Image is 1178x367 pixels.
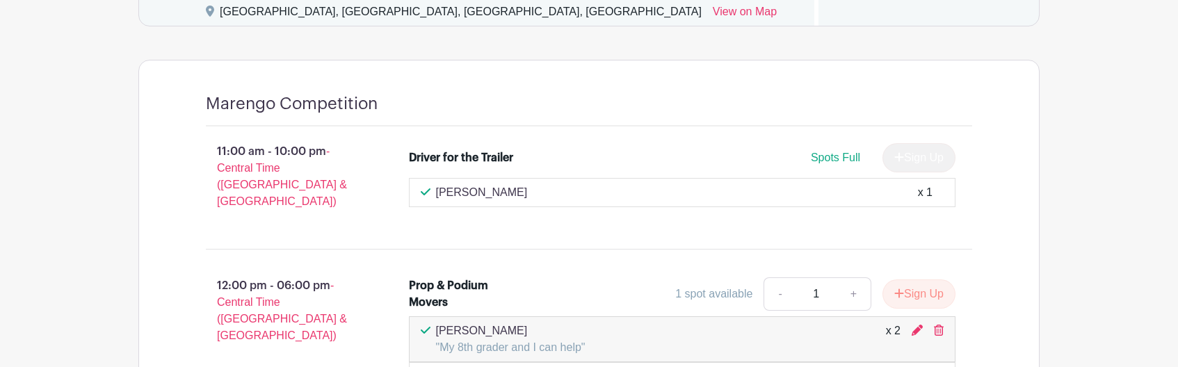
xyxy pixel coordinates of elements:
[206,94,378,114] h4: Marengo Competition
[184,138,387,215] p: 11:00 am - 10:00 pm
[220,3,702,26] div: [GEOGRAPHIC_DATA], [GEOGRAPHIC_DATA], [GEOGRAPHIC_DATA], [GEOGRAPHIC_DATA]
[436,184,528,201] p: [PERSON_NAME]
[436,323,586,339] p: [PERSON_NAME]
[918,184,933,201] div: x 1
[886,323,901,356] div: x 2
[409,277,529,311] div: Prop & Podium Movers
[764,277,796,311] a: -
[811,152,860,163] span: Spots Full
[882,279,955,309] button: Sign Up
[837,277,871,311] a: +
[436,339,586,356] p: "My 8th grader and I can help"
[675,286,752,302] div: 1 spot available
[409,149,513,166] div: Driver for the Trailer
[184,272,387,350] p: 12:00 pm - 06:00 pm
[713,3,777,26] a: View on Map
